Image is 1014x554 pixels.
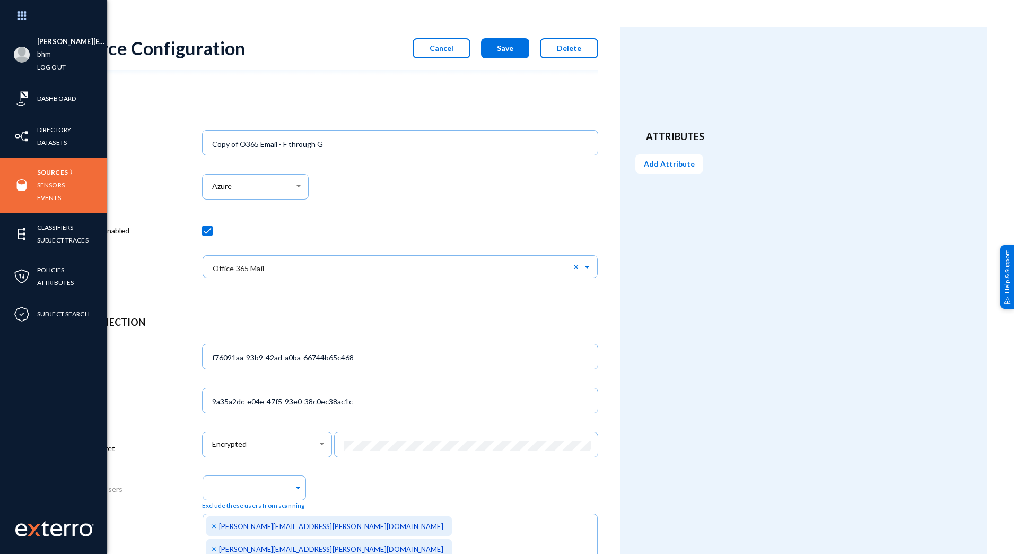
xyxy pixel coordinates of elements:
[14,226,30,242] img: icon-elements.svg
[81,101,588,116] header: Info
[212,521,219,531] span: ×
[14,269,30,284] img: icon-policies.svg
[573,262,582,271] span: Clear all
[644,159,695,168] span: Add Attribute
[37,61,66,73] a: Log out
[37,36,107,48] li: [PERSON_NAME][EMAIL_ADDRESS][PERSON_NAME][DOMAIN_NAME]
[540,38,598,58] button: Delete
[37,192,61,204] a: Events
[413,38,470,58] button: Cancel
[202,501,304,510] span: Exclude these users from scanning
[37,234,89,246] a: Subject Traces
[14,47,30,63] img: blank-profile-picture.png
[37,221,73,233] a: Classifiers
[557,44,581,53] span: Delete
[481,38,529,58] button: Save
[14,91,30,107] img: icon-risk-sonar.svg
[212,543,219,553] span: ×
[37,136,67,149] a: Datasets
[646,129,962,144] header: Attributes
[37,308,90,320] a: Subject Search
[1004,297,1011,304] img: help_support.svg
[15,521,94,536] img: exterro-work-mark.svg
[37,276,74,289] a: Attributes
[212,353,593,362] input: company.com
[212,440,247,449] span: Encrypted
[14,177,30,193] img: icon-sources.svg
[37,124,71,136] a: Directory
[70,37,246,59] div: Source Configuration
[81,315,588,330] header: Connection
[212,182,232,191] span: Azure
[37,92,76,105] a: Dashboard
[497,44,513,53] span: Save
[14,128,30,144] img: icon-inventory.svg
[14,306,30,322] img: icon-compliance.svg
[1000,245,1014,309] div: Help & Support
[219,545,443,553] span: [PERSON_NAME][EMAIL_ADDRESS][PERSON_NAME][DOMAIN_NAME]
[6,4,38,27] img: app launcher
[635,154,703,174] button: Add Attribute
[37,179,65,191] a: Sensors
[430,44,453,53] span: Cancel
[219,522,443,531] span: [PERSON_NAME][EMAIL_ADDRESS][PERSON_NAME][DOMAIN_NAME]
[37,48,51,60] a: bhm
[28,524,40,536] img: exterro-logo.svg
[37,166,68,178] a: Sources
[37,264,64,276] a: Policies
